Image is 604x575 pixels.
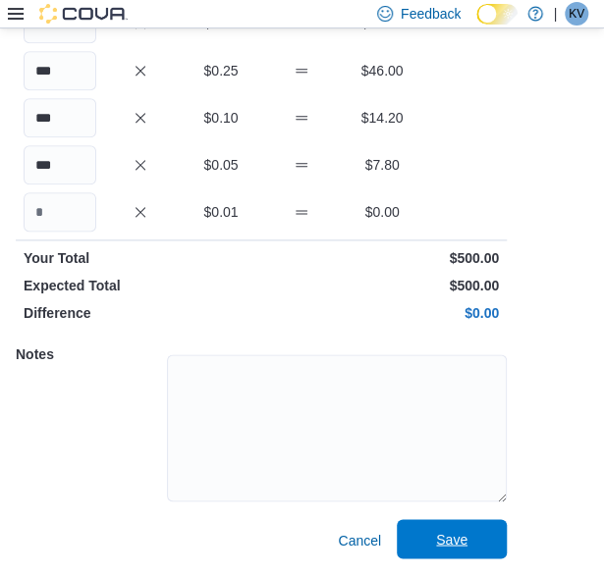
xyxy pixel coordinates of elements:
[569,2,584,26] span: KV
[185,61,257,80] p: $0.25
[397,519,507,558] button: Save
[24,248,257,268] p: Your Total
[185,155,257,175] p: $0.05
[565,2,588,26] div: Kierra Vape
[24,192,96,232] input: Quantity
[16,335,163,374] h5: Notes
[436,529,467,549] span: Save
[476,25,477,26] span: Dark Mode
[24,276,257,295] p: Expected Total
[185,202,257,222] p: $0.01
[338,530,381,549] span: Cancel
[185,108,257,128] p: $0.10
[39,4,128,24] img: Cova
[24,98,96,137] input: Quantity
[346,202,418,222] p: $0.00
[476,4,518,25] input: Dark Mode
[265,276,499,295] p: $500.00
[346,108,418,128] p: $14.20
[346,61,418,80] p: $46.00
[24,303,257,323] p: Difference
[553,2,557,26] p: |
[24,51,96,90] input: Quantity
[265,248,499,268] p: $500.00
[24,145,96,184] input: Quantity
[346,155,418,175] p: $7.80
[265,303,499,323] p: $0.00
[401,4,461,24] span: Feedback
[330,520,389,559] button: Cancel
